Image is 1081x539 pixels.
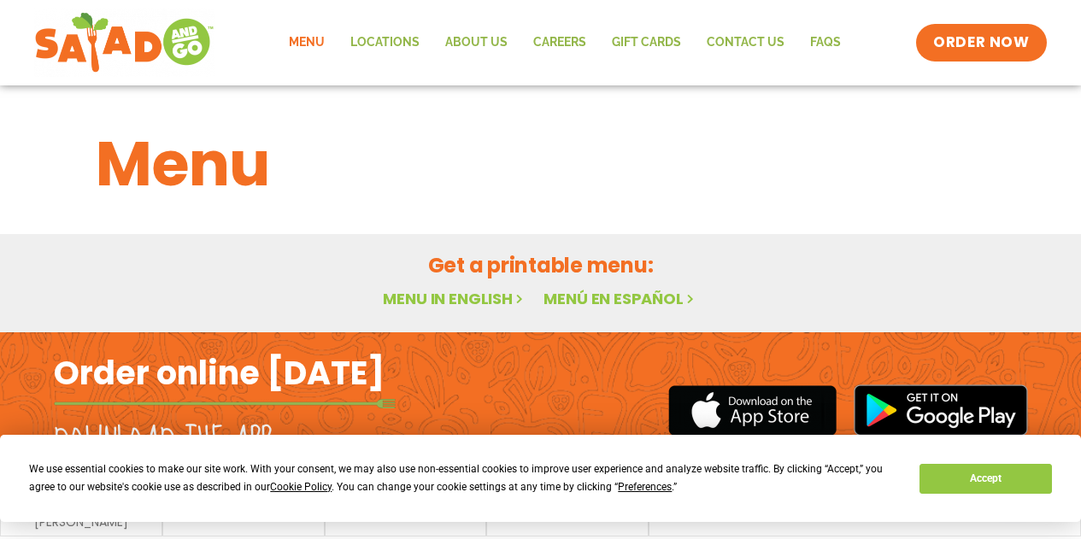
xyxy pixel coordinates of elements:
[54,352,385,394] h2: Order online [DATE]
[432,23,520,62] a: About Us
[383,288,526,309] a: Menu in English
[916,24,1046,62] a: ORDER NOW
[919,464,1051,494] button: Accept
[854,384,1028,436] img: google_play
[668,383,837,438] img: appstore
[96,118,986,210] h1: Menu
[270,481,332,493] span: Cookie Policy
[694,23,797,62] a: Contact Us
[54,420,272,468] h2: Download the app
[797,23,854,62] a: FAQs
[599,23,694,62] a: GIFT CARDS
[543,288,697,309] a: Menú en español
[54,399,396,408] img: fork
[338,23,432,62] a: Locations
[276,23,338,62] a: Menu
[9,504,153,528] a: meet chef [PERSON_NAME]
[276,23,854,62] nav: Menu
[29,460,899,496] div: We use essential cookies to make our site work. With your consent, we may also use non-essential ...
[96,250,986,280] h2: Get a printable menu:
[520,23,599,62] a: Careers
[933,32,1029,53] span: ORDER NOW
[34,9,214,77] img: new-SAG-logo-768×292
[618,481,672,493] span: Preferences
